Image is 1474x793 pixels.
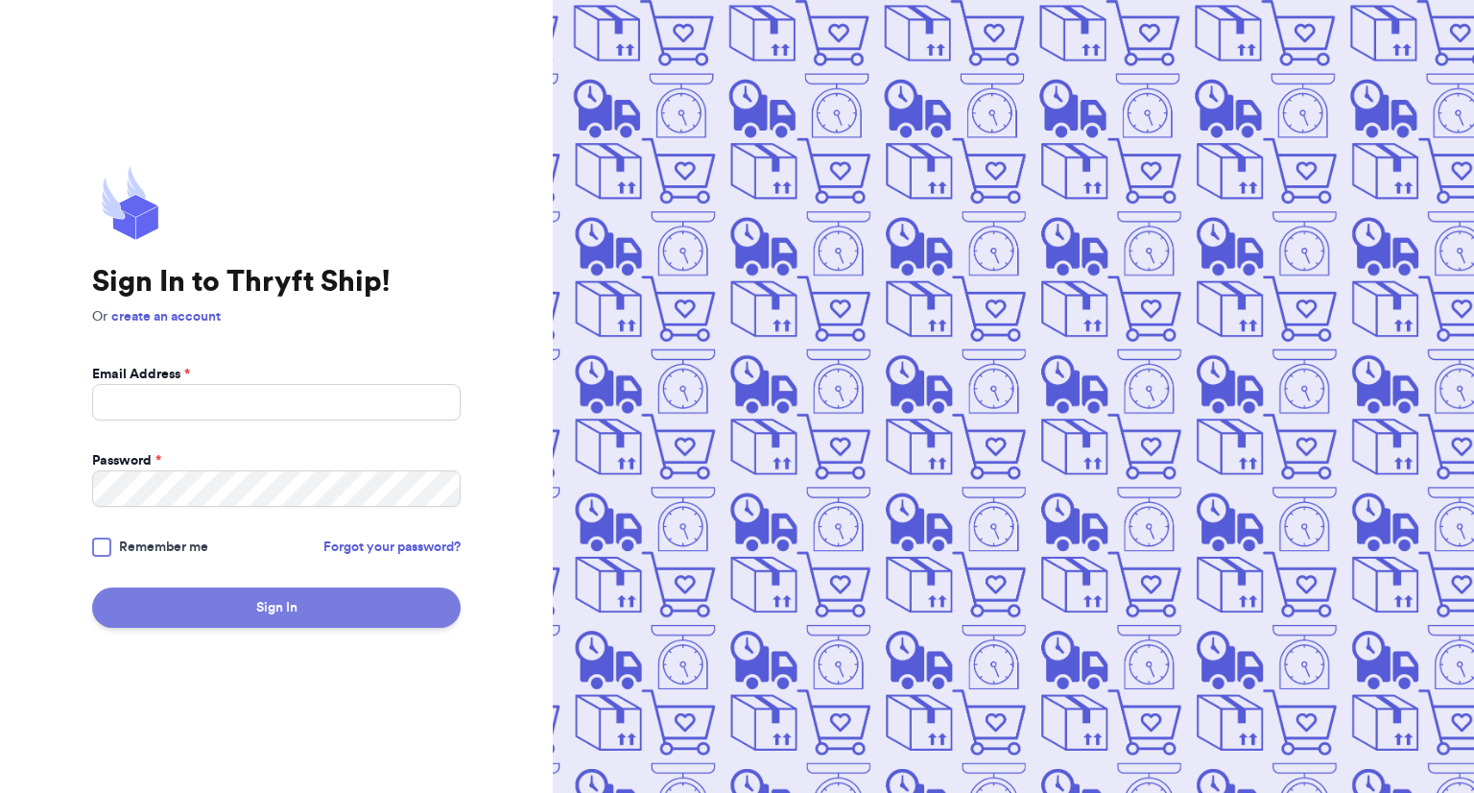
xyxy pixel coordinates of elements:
label: Email Address [92,365,190,384]
h1: Sign In to Thryft Ship! [92,265,461,300]
a: Forgot your password? [323,538,461,557]
p: Or [92,307,461,326]
button: Sign In [92,588,461,628]
label: Password [92,451,161,470]
a: create an account [111,310,221,324]
span: Remember me [119,538,208,557]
